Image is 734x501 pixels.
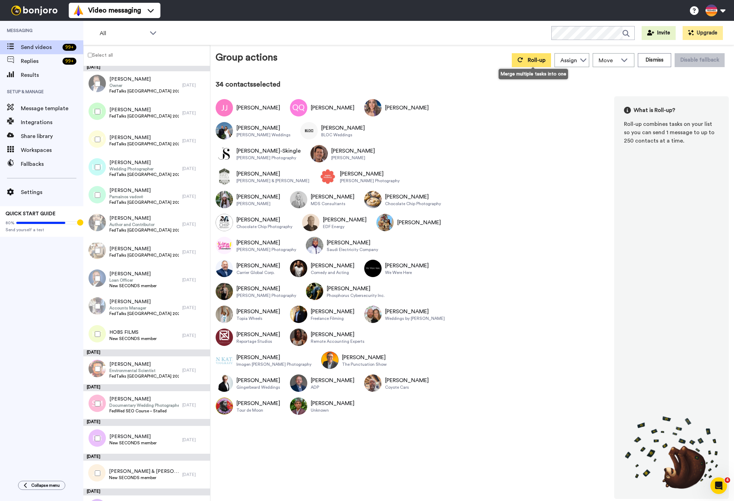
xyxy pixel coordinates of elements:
span: Fallbacks [21,160,83,168]
div: 99 + [62,58,76,65]
div: Chocolate Chip Photography [236,224,292,229]
div: [DATE] [182,249,207,255]
button: Roll-up [512,53,551,67]
div: [PERSON_NAME] [331,147,375,155]
img: tab_domain_overview_orange.svg [19,40,24,46]
span: [PERSON_NAME] [109,433,157,440]
button: Invite [642,26,676,40]
div: [PERSON_NAME]-Skingle [236,147,301,155]
span: Share library [21,132,83,140]
img: Image of Abigail Pepler [216,191,233,208]
div: 99 + [62,44,76,51]
span: FedTalks [GEOGRAPHIC_DATA] 2025 [109,227,179,233]
div: [PERSON_NAME] [385,104,429,112]
span: Video messaging [88,6,141,15]
div: The Punctuation Show [342,362,387,367]
img: Image of Dionne Scougul [216,397,233,415]
img: Image of Barrie Mcdermid [321,351,339,369]
div: [PERSON_NAME] [311,104,355,112]
div: [PERSON_NAME] [385,307,445,316]
div: Remote Accounting Experts [311,339,365,344]
div: [PERSON_NAME] [397,218,441,227]
span: [PERSON_NAME] [109,361,179,368]
span: [PERSON_NAME] [109,134,179,141]
div: [PERSON_NAME] [236,216,292,224]
div: Unknown [311,407,355,413]
div: [PERSON_NAME] [236,193,280,201]
div: We Were Here [385,270,429,275]
div: Tour de Moon [236,407,280,413]
div: [PERSON_NAME] [311,330,365,339]
span: New SECONDS member [109,440,157,446]
span: New SECONDS member [109,475,179,480]
div: [PERSON_NAME] [311,307,355,316]
span: HOBS FILMS [109,329,157,336]
div: [PERSON_NAME] [236,399,280,407]
span: 4 [725,477,730,483]
span: Replies [21,57,60,65]
img: Image of Adam Harvey [310,145,328,162]
div: 34 contacts selected [216,80,729,89]
div: [PERSON_NAME] [311,193,355,201]
div: [DATE] [182,194,207,199]
span: [PERSON_NAME] [109,76,179,83]
div: [DATE] [182,472,207,477]
span: QUICK START GUIDE [6,211,56,216]
span: FedTalks [GEOGRAPHIC_DATA] 2025 [109,311,179,316]
div: [DATE] [182,110,207,116]
img: Image of Deb Parker [216,351,233,369]
button: Disable fallback [675,53,725,67]
div: [PERSON_NAME] [236,330,280,339]
img: Image of Christopher Greenwood [364,191,382,208]
div: [PERSON_NAME] [311,376,355,385]
span: FedWed SEO Course – Stalled [109,408,179,414]
div: [PERSON_NAME] [342,353,387,362]
span: [PERSON_NAME] [109,215,179,222]
span: Message template [21,104,83,113]
div: Roll-up combines tasks on your list so you can send 1 message to up to 250 contacts at a time. [624,120,719,145]
div: [DATE] [83,384,210,391]
div: [DATE] [182,221,207,227]
span: New SECONDS member [109,283,157,289]
span: [PERSON_NAME] [109,298,179,305]
div: Freelance Filming [311,316,355,321]
img: Image of Emily Bailey-mitchell [216,168,233,185]
div: [DATE] [182,367,207,373]
div: [PERSON_NAME] [236,284,296,293]
img: Image of Paul Williams [216,374,233,392]
div: [PERSON_NAME] [236,124,291,132]
span: What is Roll-up? [634,106,675,114]
span: New SECONDS member [109,336,157,341]
span: Documentary Wedding Photographer [109,403,179,408]
img: Image of Sandeep Joseph [290,397,307,415]
div: [DATE] [182,333,207,338]
img: Image of Steve Clemmet [302,214,319,231]
div: Assign [560,56,577,65]
div: [PERSON_NAME] Photography [236,155,301,161]
iframe: Intercom live chat [710,477,727,494]
div: [PERSON_NAME] [385,376,429,385]
span: [PERSON_NAME] [109,245,179,252]
div: [DATE] [83,349,210,356]
span: Send yourself a test [6,227,78,233]
div: [PERSON_NAME] [385,193,441,201]
div: Carrier Global Corp. [236,270,280,275]
span: Send videos [21,43,60,51]
img: Image of Mayra Ratnadi [364,99,382,116]
span: FedTalks [GEOGRAPHIC_DATA] 2025 [109,113,179,119]
div: Group actions [216,50,277,67]
div: [PERSON_NAME] [236,239,296,247]
label: Select all [84,51,113,59]
div: [PERSON_NAME] Photography [340,178,400,184]
img: Image of Dan Lewis [364,260,382,277]
img: website_grey.svg [11,18,17,24]
img: Image of Quinnie Quinn [290,99,307,116]
div: [DATE] [182,277,207,283]
div: [DATE] [182,402,207,408]
img: Image of Jess Johanssen [216,99,233,116]
img: Image of Michelle Collier [364,306,382,323]
img: Image of Gary Nelson [364,374,382,392]
div: Weddings by [PERSON_NAME] [385,316,445,321]
img: joro-roll.png [624,416,719,489]
img: Image of Brendan Middleton [290,374,307,392]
